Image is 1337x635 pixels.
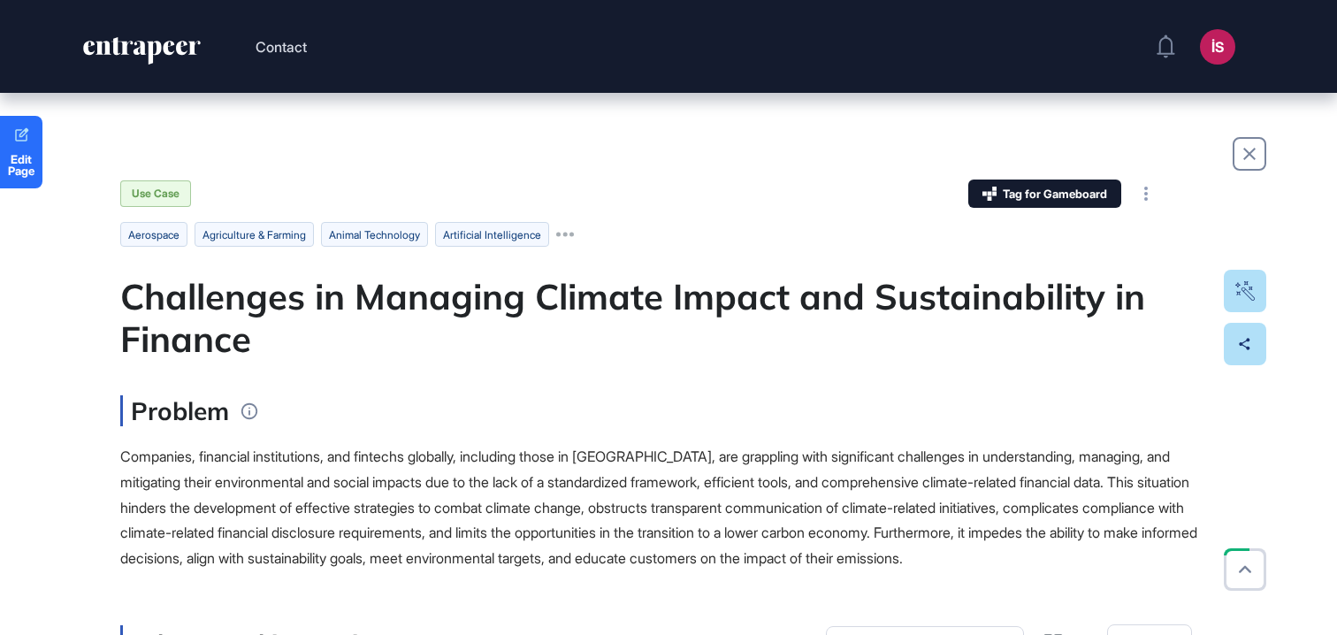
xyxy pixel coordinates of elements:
div: Challenges in Managing Climate Impact and Sustainability in Finance [120,275,1217,360]
span: Tag for Gameboard [1003,188,1107,200]
li: animal technology [321,222,428,247]
li: artificial intelligence [435,222,549,247]
h3: Problem [120,395,229,426]
li: aerospace [120,222,187,247]
button: İS [1200,29,1235,65]
button: Contact [256,35,307,58]
a: entrapeer-logo [81,37,202,71]
span: Companies, financial institutions, and fintechs globally, including those in [GEOGRAPHIC_DATA], a... [120,448,1197,567]
li: agriculture & farming [195,222,314,247]
div: Use Case [120,180,191,207]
